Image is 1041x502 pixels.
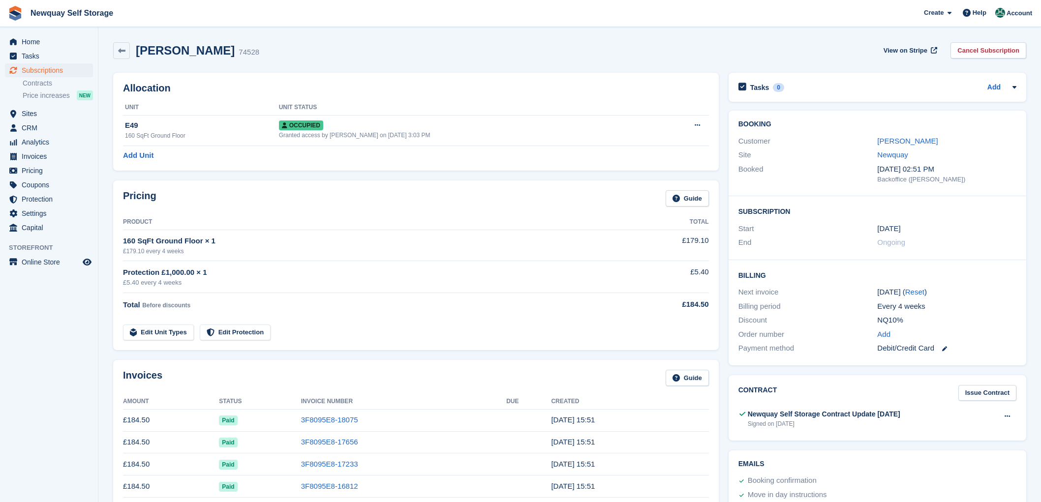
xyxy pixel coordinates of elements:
time: 2025-08-13 14:51:25 UTC [551,438,595,446]
div: Customer [738,136,878,147]
span: Price increases [23,91,70,100]
th: Total [619,214,708,230]
div: Billing period [738,301,878,312]
span: Storefront [9,243,98,253]
div: End [738,237,878,248]
a: menu [5,192,93,206]
h2: Pricing [123,190,156,207]
span: Settings [22,207,81,220]
div: 160 SqFt Ground Floor [125,131,279,140]
a: menu [5,63,93,77]
h2: Allocation [123,83,709,94]
a: View on Stripe [880,42,939,59]
span: Paid [219,415,237,425]
div: NEW [77,90,93,100]
span: Protection [22,192,81,206]
h2: Contract [738,385,777,401]
div: [DATE] 02:51 PM [877,164,1016,175]
a: menu [5,35,93,49]
th: Due [506,394,551,410]
span: Pricing [22,164,81,177]
a: menu [5,49,93,63]
a: menu [5,255,93,269]
span: Capital [22,221,81,235]
span: Tasks [22,49,81,63]
a: Preview store [81,256,93,268]
div: 160 SqFt Ground Floor × 1 [123,236,619,247]
div: Discount [738,315,878,326]
a: Guide [666,370,709,386]
span: Total [123,300,140,309]
span: Before discounts [142,302,190,309]
div: Payment method [738,343,878,354]
a: Issue Contract [958,385,1016,401]
a: menu [5,149,93,163]
a: 3F8095E8-17233 [301,460,358,468]
a: 3F8095E8-16812 [301,482,358,490]
h2: Subscription [738,206,1016,216]
time: 2025-02-26 01:00:00 UTC [877,223,900,235]
a: menu [5,207,93,220]
span: Home [22,35,81,49]
td: £179.10 [619,230,708,261]
div: Booking confirmation [748,475,817,487]
span: Coupons [22,178,81,192]
span: Ongoing [877,238,905,246]
a: menu [5,107,93,120]
h2: Emails [738,460,1016,468]
div: Move in day instructions [748,489,827,501]
td: £184.50 [123,475,219,498]
span: Sites [22,107,81,120]
a: [PERSON_NAME] [877,137,938,145]
a: Cancel Subscription [950,42,1026,59]
time: 2025-07-16 14:51:43 UTC [551,460,595,468]
td: £5.40 [619,261,708,293]
a: Guide [666,190,709,207]
h2: Tasks [750,83,769,92]
div: £184.50 [619,299,708,310]
span: Paid [219,460,237,470]
div: £5.40 every 4 weeks [123,278,619,288]
div: Backoffice ([PERSON_NAME]) [877,175,1016,184]
div: Every 4 weeks [877,301,1016,312]
span: Occupied [279,120,323,130]
h2: Invoices [123,370,162,386]
div: £179.10 every 4 weeks [123,247,619,256]
span: Create [924,8,944,18]
span: Invoices [22,149,81,163]
div: Site [738,149,878,161]
div: E49 [125,120,279,131]
th: Status [219,394,301,410]
div: Signed on [DATE] [748,419,900,428]
div: Debit/Credit Card [877,343,1016,354]
a: Edit Protection [200,325,271,341]
h2: Booking [738,120,1016,128]
div: Granted access by [PERSON_NAME] on [DATE] 3:03 PM [279,131,657,140]
th: Invoice Number [301,394,506,410]
div: 74528 [239,47,259,58]
div: Start [738,223,878,235]
a: 3F8095E8-18075 [301,415,358,424]
time: 2025-09-10 14:51:52 UTC [551,415,595,424]
div: Newquay Self Storage Contract Update [DATE] [748,409,900,419]
img: stora-icon-8386f47178a22dfd0bd8f6a31ec36ba5ce8667c1dd55bd0f319d3a0aa187defe.svg [8,6,23,21]
a: 3F8095E8-17656 [301,438,358,446]
h2: Billing [738,270,1016,280]
div: Booked [738,164,878,184]
a: menu [5,178,93,192]
time: 2025-06-18 14:51:30 UTC [551,482,595,490]
div: Order number [738,329,878,340]
th: Unit Status [279,100,657,116]
a: Edit Unit Types [123,325,194,341]
a: Add [987,82,1001,93]
a: Newquay Self Storage [27,5,117,21]
span: Paid [219,438,237,447]
a: menu [5,121,93,135]
th: Product [123,214,619,230]
div: Protection £1,000.00 × 1 [123,267,619,278]
h2: [PERSON_NAME] [136,44,235,57]
span: Subscriptions [22,63,81,77]
td: £184.50 [123,453,219,475]
div: NQ10% [877,315,1016,326]
th: Unit [123,100,279,116]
